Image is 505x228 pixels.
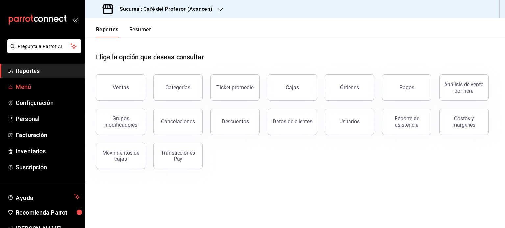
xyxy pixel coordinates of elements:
[157,150,198,162] div: Transacciones Pay
[16,82,80,91] span: Menú
[153,109,203,135] button: Cancelaciones
[96,109,145,135] button: Grupos modificadores
[165,84,190,91] div: Categorías
[113,84,129,91] div: Ventas
[210,74,260,101] button: Ticket promedio
[100,150,141,162] div: Movimientos de cajas
[153,74,203,101] button: Categorías
[382,74,431,101] button: Pagos
[153,143,203,169] button: Transacciones Pay
[100,115,141,128] div: Grupos modificadores
[5,48,81,54] a: Pregunta a Parrot AI
[7,39,81,53] button: Pregunta a Parrot AI
[268,109,317,135] button: Datos de clientes
[216,84,254,91] div: Ticket promedio
[386,115,427,128] div: Reporte de asistencia
[439,74,489,101] button: Análisis de venta por hora
[72,17,78,22] button: open_drawer_menu
[444,115,484,128] div: Costos y márgenes
[273,118,312,125] div: Datos de clientes
[16,66,80,75] span: Reportes
[16,147,80,155] span: Inventarios
[286,84,299,91] div: Cajas
[114,5,212,13] h3: Sucursal: Café del Profesor (Acanceh)
[16,114,80,123] span: Personal
[96,52,204,62] h1: Elige la opción que deseas consultar
[444,81,484,94] div: Análisis de venta por hora
[268,74,317,101] button: Cajas
[325,109,374,135] button: Usuarios
[96,143,145,169] button: Movimientos de cajas
[129,26,152,37] button: Resumen
[439,109,489,135] button: Costos y márgenes
[339,118,360,125] div: Usuarios
[16,131,80,139] span: Facturación
[18,43,71,50] span: Pregunta a Parrot AI
[16,98,80,107] span: Configuración
[16,163,80,172] span: Suscripción
[96,26,152,37] div: navigation tabs
[16,208,80,217] span: Recomienda Parrot
[161,118,195,125] div: Cancelaciones
[340,84,359,91] div: Órdenes
[399,84,414,91] div: Pagos
[210,109,260,135] button: Descuentos
[222,118,249,125] div: Descuentos
[382,109,431,135] button: Reporte de asistencia
[325,74,374,101] button: Órdenes
[16,193,71,201] span: Ayuda
[96,74,145,101] button: Ventas
[96,26,119,37] button: Reportes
